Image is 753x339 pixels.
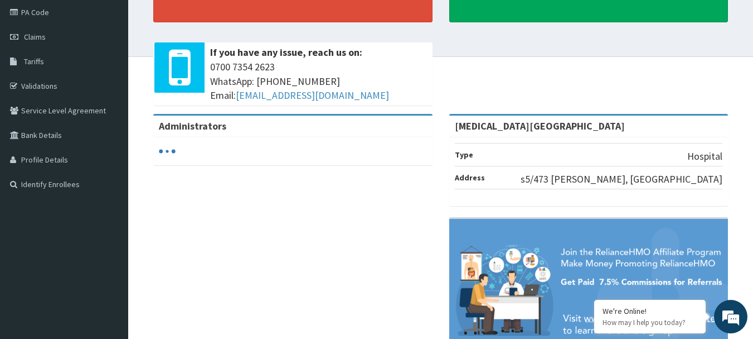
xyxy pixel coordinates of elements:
[236,89,389,102] a: [EMAIL_ADDRESS][DOMAIN_NAME]
[24,56,44,66] span: Tariffs
[687,149,722,164] p: Hospital
[159,120,226,132] b: Administrators
[159,143,176,160] svg: audio-loading
[210,46,362,59] b: If you have any issue, reach us on:
[521,172,722,187] p: s5/473 [PERSON_NAME], [GEOGRAPHIC_DATA]
[603,318,697,327] p: How may I help you today?
[455,120,625,132] strong: [MEDICAL_DATA][GEOGRAPHIC_DATA]
[24,32,46,42] span: Claims
[455,173,485,183] b: Address
[603,306,697,316] div: We're Online!
[455,150,473,160] b: Type
[210,60,427,103] span: 0700 7354 2623 WhatsApp: [PHONE_NUMBER] Email:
